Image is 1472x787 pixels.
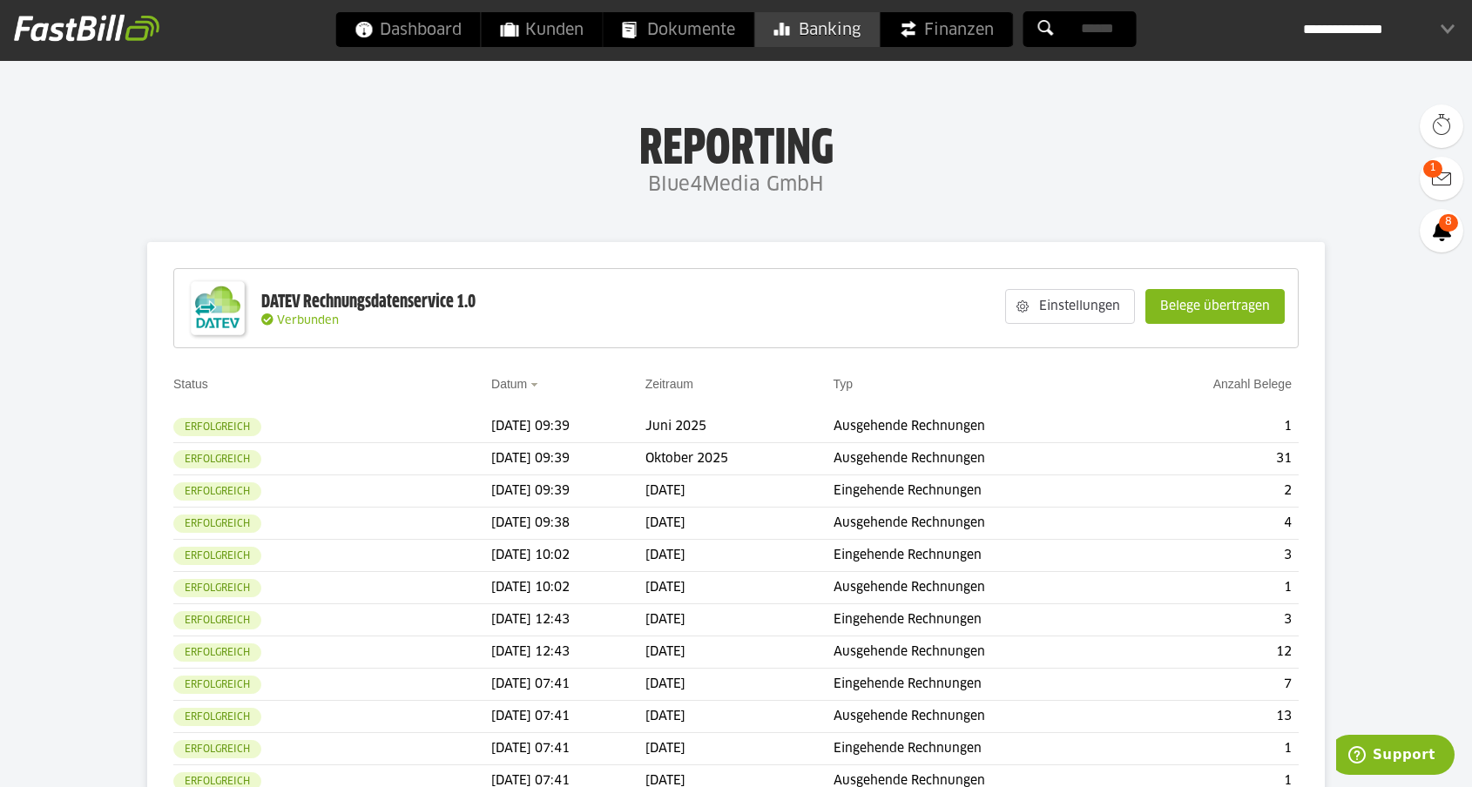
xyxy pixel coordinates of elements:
[834,733,1131,765] td: Eingehende Rechnungen
[774,12,861,47] span: Banking
[645,411,834,443] td: Juni 2025
[834,508,1131,540] td: Ausgehende Rechnungen
[834,701,1131,733] td: Ausgehende Rechnungen
[482,12,603,47] a: Kunden
[173,482,261,501] sl-badge: Erfolgreich
[1423,160,1442,178] span: 1
[881,12,1013,47] a: Finanzen
[645,377,693,391] a: Zeitraum
[173,643,261,662] sl-badge: Erfolgreich
[1131,733,1299,765] td: 1
[174,123,1298,168] h1: Reporting
[1131,669,1299,701] td: 7
[1005,289,1135,324] sl-button: Einstellungen
[491,411,645,443] td: [DATE] 09:39
[173,579,261,597] sl-badge: Erfolgreich
[173,547,261,565] sl-badge: Erfolgreich
[173,450,261,468] sl-badge: Erfolgreich
[1131,443,1299,475] td: 31
[1336,735,1455,778] iframe: Öffnet ein Widget, in dem Sie weitere Informationen finden
[491,669,645,701] td: [DATE] 07:41
[277,315,339,326] span: Verbunden
[834,443,1131,475] td: Ausgehende Rechnungen
[834,540,1131,572] td: Eingehende Rechnungen
[491,443,645,475] td: [DATE] 09:39
[834,411,1131,443] td: Ausgehende Rechnungen
[491,475,645,508] td: [DATE] 09:39
[645,443,834,475] td: Oktober 2025
[261,291,476,313] div: DATEV Rechnungsdatenservice 1.0
[834,475,1131,508] td: Eingehende Rechnungen
[623,12,735,47] span: Dokumente
[173,611,261,629] sl-badge: Erfolgreich
[834,572,1131,604] td: Ausgehende Rechnungen
[173,676,261,694] sl-badge: Erfolgreich
[491,604,645,636] td: [DATE] 12:43
[173,740,261,758] sl-badge: Erfolgreich
[645,604,834,636] td: [DATE]
[645,669,834,701] td: [DATE]
[1213,377,1292,391] a: Anzahl Belege
[1131,475,1299,508] td: 2
[183,273,253,343] img: DATEV-Datenservice Logo
[834,604,1131,636] td: Eingehende Rechnungen
[173,515,261,533] sl-badge: Erfolgreich
[645,636,834,669] td: [DATE]
[491,701,645,733] td: [DATE] 07:41
[645,733,834,765] td: [DATE]
[645,508,834,540] td: [DATE]
[530,383,542,387] img: sort_desc.gif
[173,377,208,391] a: Status
[491,377,527,391] a: Datum
[1439,214,1458,232] span: 8
[834,669,1131,701] td: Eingehende Rechnungen
[14,14,159,42] img: fastbill_logo_white.png
[355,12,462,47] span: Dashboard
[1420,209,1463,252] a: 8
[491,508,645,540] td: [DATE] 09:38
[1131,701,1299,733] td: 13
[336,12,481,47] a: Dashboard
[1131,636,1299,669] td: 12
[1131,508,1299,540] td: 4
[1131,540,1299,572] td: 3
[900,12,994,47] span: Finanzen
[1420,157,1463,200] a: 1
[491,636,645,669] td: [DATE] 12:43
[1131,411,1299,443] td: 1
[173,708,261,726] sl-badge: Erfolgreich
[645,572,834,604] td: [DATE]
[1145,289,1285,324] sl-button: Belege übertragen
[834,636,1131,669] td: Ausgehende Rechnungen
[491,572,645,604] td: [DATE] 10:02
[645,475,834,508] td: [DATE]
[645,701,834,733] td: [DATE]
[755,12,880,47] a: Banking
[1131,572,1299,604] td: 1
[173,418,261,436] sl-badge: Erfolgreich
[491,540,645,572] td: [DATE] 10:02
[645,540,834,572] td: [DATE]
[604,12,754,47] a: Dokumente
[1131,604,1299,636] td: 3
[501,12,584,47] span: Kunden
[491,733,645,765] td: [DATE] 07:41
[834,377,854,391] a: Typ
